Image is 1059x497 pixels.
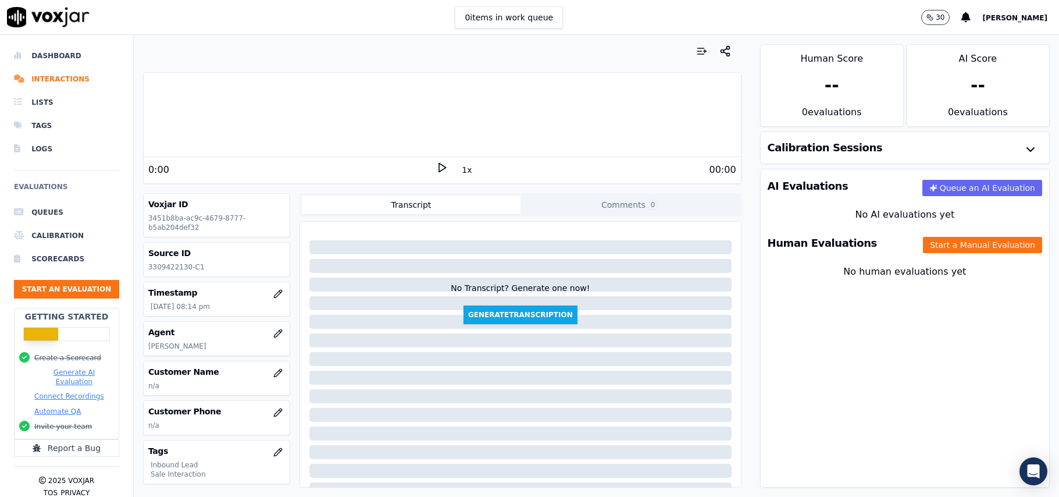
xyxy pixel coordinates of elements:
a: Tags [14,114,119,137]
div: -- [825,75,839,96]
button: Report a Bug [14,439,119,457]
div: 00:00 [709,163,736,177]
a: Queues [14,201,119,224]
button: Connect Recordings [34,392,104,401]
div: Open Intercom Messenger [1019,457,1047,485]
p: [PERSON_NAME] [148,342,285,351]
button: [PERSON_NAME] [982,10,1059,24]
button: 1x [459,162,474,178]
a: Interactions [14,68,119,91]
div: No Transcript? Generate one now! [451,282,590,306]
p: 2025 Voxjar [48,476,94,485]
button: 30 [921,10,950,25]
button: Invite your team [34,422,92,431]
span: 0 [648,200,658,210]
button: GenerateTranscription [463,306,577,324]
button: Start a Manual Evaluation [923,237,1042,253]
a: Dashboard [14,44,119,68]
h3: Customer Phone [148,406,285,417]
p: Sale Interaction [151,470,285,479]
h3: Calibration Sessions [768,143,883,153]
div: 0 evaluation s [761,105,903,126]
div: 0 evaluation s [907,105,1049,126]
a: Lists [14,91,119,114]
button: Create a Scorecard [34,353,101,363]
div: AI Score [907,45,1049,66]
p: n/a [148,421,285,430]
button: Comments [520,196,739,214]
p: 30 [936,13,944,22]
h3: AI Evaluations [768,181,848,191]
h3: Voxjar ID [148,198,285,210]
div: -- [971,75,985,96]
button: Automate QA [34,407,81,416]
button: Start an Evaluation [14,280,119,299]
h2: Getting Started [24,311,108,322]
button: Queue an AI Evaluation [922,180,1042,196]
h3: Human Evaluations [768,238,877,248]
h3: Tags [148,445,285,457]
a: Scorecards [14,247,119,271]
button: 30 [921,10,961,25]
h3: Timestamp [148,287,285,299]
h3: Agent [148,326,285,338]
div: No human evaluations yet [770,265,1040,307]
h6: Evaluations [14,180,119,201]
button: 0items in work queue [455,6,563,29]
p: n/a [148,381,285,390]
p: 3451b8ba-ac9c-4679-8777-b5ab204def32 [148,214,285,232]
a: Calibration [14,224,119,247]
div: No AI evaluations yet [770,208,1040,222]
div: 0:00 [148,163,169,177]
button: Generate AI Evaluation [34,368,114,386]
p: [DATE] 08:14 pm [151,302,285,311]
div: Human Score [761,45,903,66]
button: Transcript [302,196,520,214]
img: voxjar logo [7,7,90,27]
h3: Source ID [148,247,285,259]
p: Inbound Lead [151,460,285,470]
p: 3309422130-C1 [148,262,285,272]
h3: Customer Name [148,366,285,378]
a: Logs [14,137,119,161]
span: [PERSON_NAME] [982,14,1047,22]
